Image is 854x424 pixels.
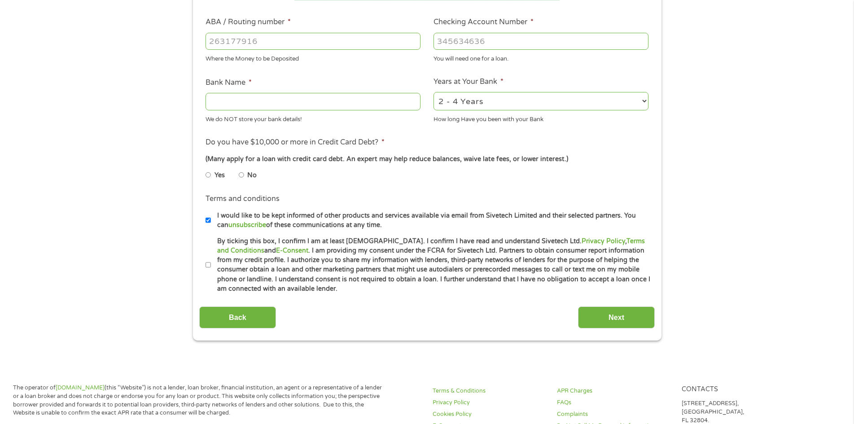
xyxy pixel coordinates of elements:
[247,170,257,180] label: No
[206,112,420,124] div: We do NOT store your bank details!
[206,194,280,204] label: Terms and conditions
[434,33,648,50] input: 345634636
[557,410,670,419] a: Complaints
[13,384,387,418] p: The operator of (this “Website”) is not a lender, loan broker, financial institution, an agent or...
[578,306,655,328] input: Next
[433,398,546,407] a: Privacy Policy
[276,247,308,254] a: E-Consent
[557,398,670,407] a: FAQs
[434,52,648,64] div: You will need one for a loan.
[682,385,795,394] h4: Contacts
[206,17,291,27] label: ABA / Routing number
[433,387,546,395] a: Terms & Conditions
[206,154,648,164] div: (Many apply for a loan with credit card debt. An expert may help reduce balances, waive late fees...
[199,306,276,328] input: Back
[211,236,651,294] label: By ticking this box, I confirm I am at least [DEMOGRAPHIC_DATA]. I confirm I have read and unders...
[206,78,252,87] label: Bank Name
[217,237,645,254] a: Terms and Conditions
[434,17,534,27] label: Checking Account Number
[206,33,420,50] input: 263177916
[56,384,105,391] a: [DOMAIN_NAME]
[206,138,385,147] label: Do you have $10,000 or more in Credit Card Debt?
[206,52,420,64] div: Where the Money to be Deposited
[228,221,266,229] a: unsubscribe
[211,211,651,230] label: I would like to be kept informed of other products and services available via email from Sivetech...
[557,387,670,395] a: APR Charges
[433,410,546,419] a: Cookies Policy
[434,77,504,87] label: Years at Your Bank
[582,237,625,245] a: Privacy Policy
[215,170,225,180] label: Yes
[434,112,648,124] div: How long Have you been with your Bank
